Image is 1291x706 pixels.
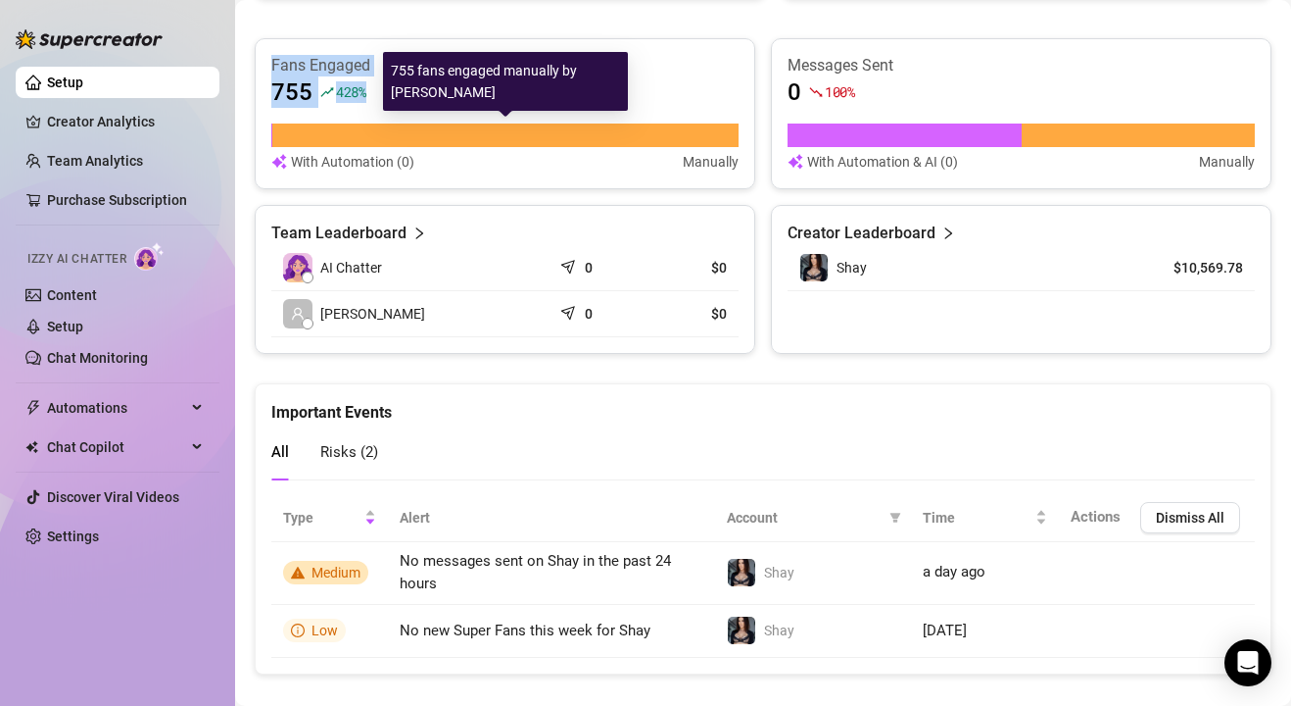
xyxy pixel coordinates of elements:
img: AI Chatter [134,242,165,271]
article: Creator Leaderboard [788,222,935,245]
span: Risks ( 2 ) [320,443,378,461]
img: Shay [800,254,828,281]
article: 0 [788,76,801,108]
span: AI Chatter [320,257,382,278]
article: $10,569.78 [1154,258,1243,277]
span: All [271,443,289,461]
article: Messages Sent [788,55,1255,76]
span: Account [727,507,882,529]
a: Settings [47,529,99,544]
article: 0 [585,258,593,277]
span: thunderbolt [25,400,41,416]
span: right [941,222,955,245]
a: Purchase Subscription [47,192,187,208]
span: Medium [311,565,360,580]
article: Fans Engaged [271,55,739,76]
button: Dismiss All [1140,502,1240,533]
span: No messages sent on Shay in the past 24 hours [400,552,671,593]
span: send [560,301,580,321]
img: izzy-ai-chatter-avatar-DDCN_rTZ.svg [283,253,312,282]
a: Team Analytics [47,153,143,169]
span: warning [291,566,305,580]
img: svg%3e [788,151,803,173]
span: send [560,255,580,275]
a: Creator Analytics [47,106,204,137]
div: 755 fans engaged manually by [PERSON_NAME] [383,52,628,111]
th: Alert [388,494,715,542]
th: Time [911,494,1059,542]
article: $0 [657,258,727,277]
img: svg%3e [271,151,287,173]
span: right [412,222,426,245]
img: Shay [728,559,755,586]
article: Manually [683,151,739,173]
span: filter [885,503,905,532]
span: filter [889,512,901,524]
article: 0 [585,304,593,324]
span: rise [320,85,334,99]
span: Shay [764,623,794,638]
article: With Automation (0) [291,151,414,173]
a: Chat Monitoring [47,350,148,366]
span: [PERSON_NAME] [320,303,425,325]
span: [DATE] [923,622,967,639]
a: Discover Viral Videos [47,489,179,505]
article: Manually [1199,151,1255,173]
a: Content [47,287,97,303]
div: Open Intercom Messenger [1224,639,1271,686]
span: No new Super Fans this week for Shay [400,622,650,639]
span: 428 % [336,82,366,101]
article: With Automation & AI (0) [807,151,958,173]
span: Dismiss All [1156,510,1224,526]
span: Izzy AI Chatter [27,250,126,269]
img: Chat Copilot [25,440,38,454]
a: Setup [47,75,83,90]
span: a day ago [923,563,985,580]
span: Type [283,507,360,529]
span: Actions [1071,508,1121,526]
img: Shay [728,617,755,644]
th: Type [271,494,388,542]
article: 755 [271,76,312,108]
span: user [291,307,305,321]
img: logo-BBDzfeDw.svg [16,29,163,49]
article: $0 [657,304,727,324]
span: Shay [764,565,794,580]
article: Team Leaderboard [271,222,406,245]
span: Time [923,507,1031,529]
span: info-circle [291,624,305,637]
span: Low [311,623,338,638]
span: Automations [47,392,186,424]
span: fall [809,85,823,99]
span: Shay [837,260,867,276]
span: 100 % [825,82,855,101]
span: Chat Copilot [47,431,186,463]
a: Setup [47,319,83,334]
div: Important Events [271,384,1255,425]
